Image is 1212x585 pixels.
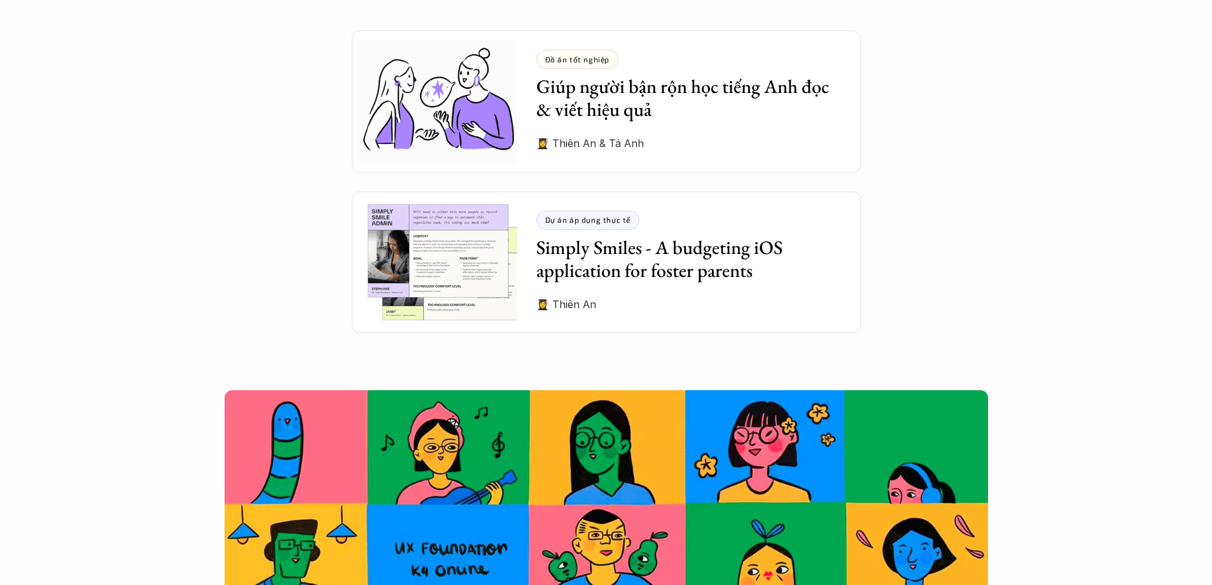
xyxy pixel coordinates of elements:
h3: Giúp người bận rộn học tiếng Anh đọc & viết hiệu quả [536,75,842,121]
p: Đồ án tốt nghiệp [545,55,610,64]
a: Đồ án tốt nghiệpGiúp người bận rộn học tiếng Anh đọc & viết hiệu quả👩‍🎓 Thiên An & Tá Anh [352,31,861,172]
h3: Simply Smiles - A budgeting iOS application for foster parents [536,236,842,282]
p: 👩‍🎓 Thiên An & Tá Anh [536,134,842,153]
a: Dự án áp dụng thực tếSimply Smiles - A budgeting iOS application for foster parents👩‍🎓 Thiên An [352,192,861,333]
p: 👩‍🎓 Thiên An [536,295,842,314]
p: Dự án áp dụng thực tế [545,215,631,224]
